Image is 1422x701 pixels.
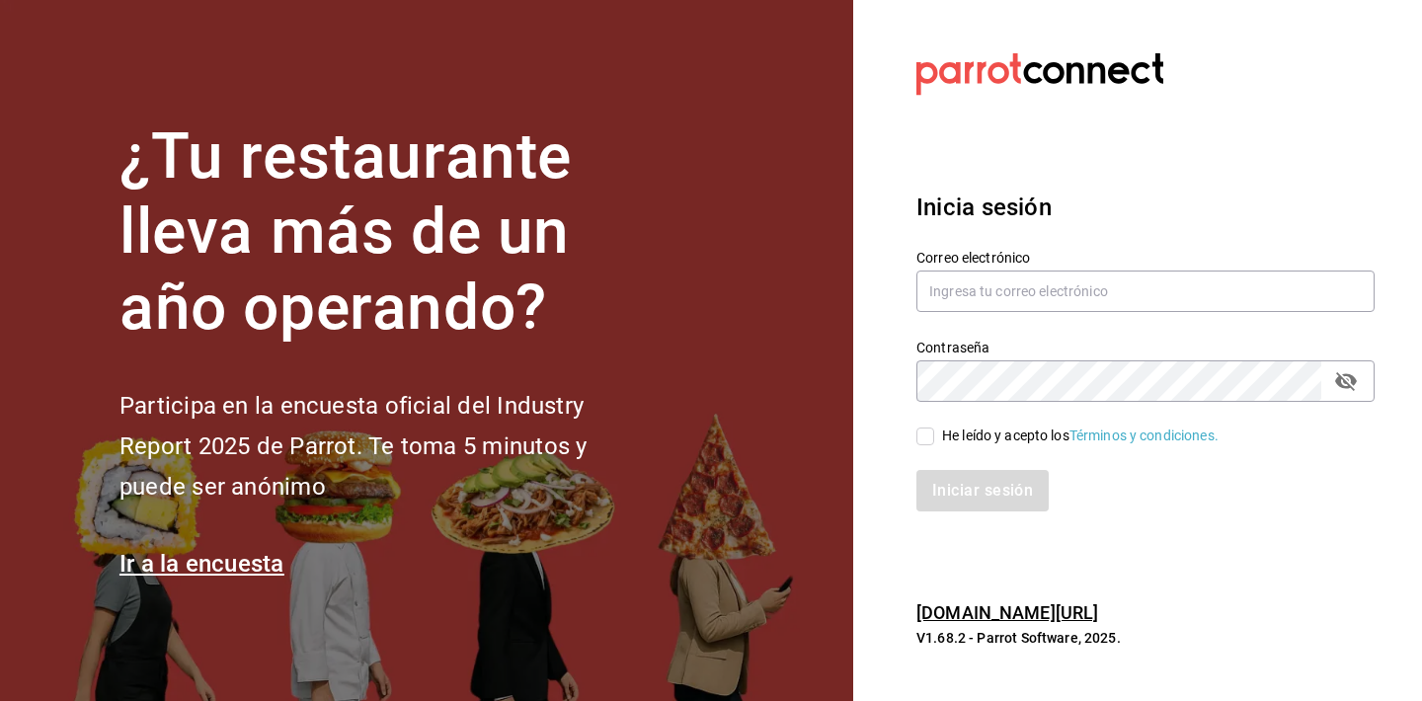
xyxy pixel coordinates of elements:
div: He leído y acepto los [942,426,1219,446]
input: Ingresa tu correo electrónico [916,271,1375,312]
button: passwordField [1329,364,1363,398]
h1: ¿Tu restaurante lleva más de un año operando? [119,119,653,347]
label: Correo electrónico [916,250,1375,264]
a: [DOMAIN_NAME][URL] [916,602,1098,623]
a: Términos y condiciones. [1069,428,1219,443]
h2: Participa en la encuesta oficial del Industry Report 2025 de Parrot. Te toma 5 minutos y puede se... [119,386,653,506]
a: Ir a la encuesta [119,550,284,578]
h3: Inicia sesión [916,190,1375,225]
p: V1.68.2 - Parrot Software, 2025. [916,628,1375,648]
label: Contraseña [916,340,1375,353]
